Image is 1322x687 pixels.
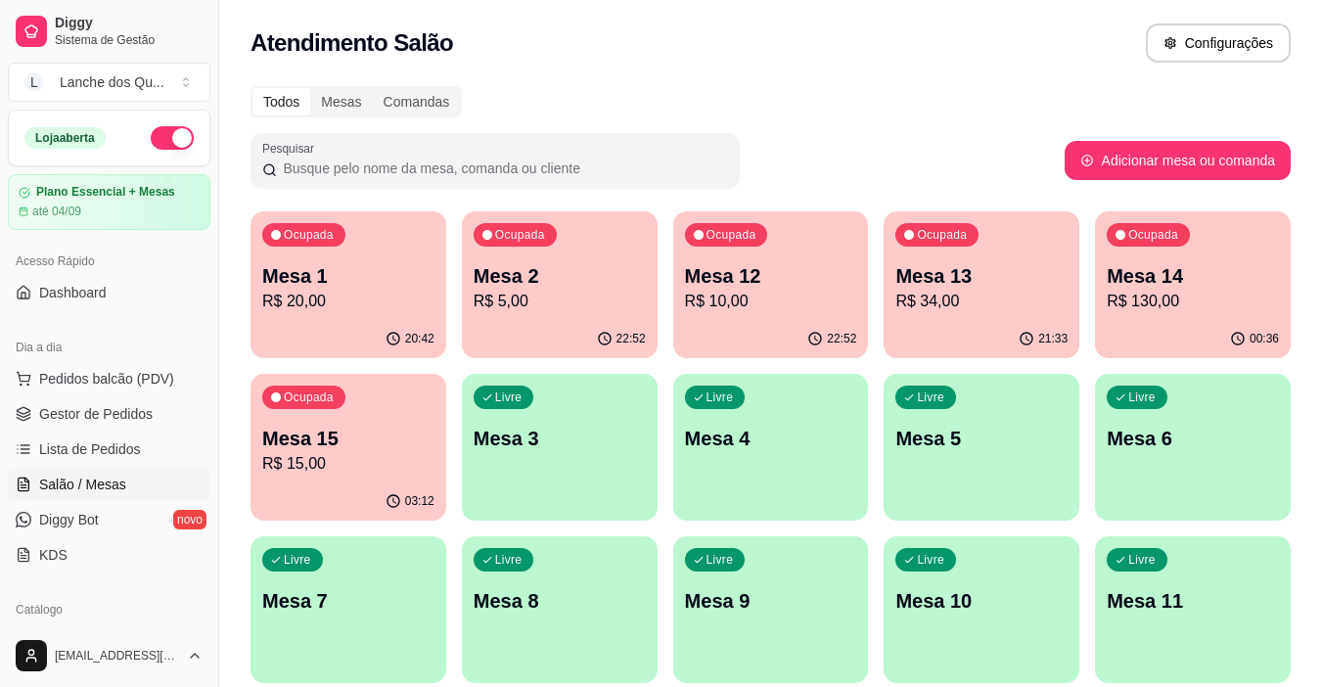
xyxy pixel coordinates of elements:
[39,545,68,565] span: KDS
[373,88,461,115] div: Comandas
[1128,552,1156,568] p: Livre
[36,185,175,200] article: Plano Essencial + Mesas
[8,398,210,430] a: Gestor de Pedidos
[284,552,311,568] p: Livre
[39,439,141,459] span: Lista de Pedidos
[895,425,1068,452] p: Mesa 5
[251,27,453,59] h2: Atendimento Salão
[39,283,107,302] span: Dashboard
[405,493,434,509] p: 03:12
[673,374,869,521] button: LivreMesa 4
[8,539,210,571] a: KDS
[262,290,434,313] p: R$ 20,00
[895,290,1068,313] p: R$ 34,00
[917,227,967,243] p: Ocupada
[8,277,210,308] a: Dashboard
[8,63,210,102] button: Select a team
[884,211,1079,358] button: OcupadaMesa 13R$ 34,0021:33
[1107,290,1279,313] p: R$ 130,00
[1128,227,1178,243] p: Ocupada
[495,552,523,568] p: Livre
[495,227,545,243] p: Ocupada
[277,159,728,178] input: Pesquisar
[8,332,210,363] div: Dia a dia
[884,374,1079,521] button: LivreMesa 5
[1107,587,1279,615] p: Mesa 11
[39,510,99,529] span: Diggy Bot
[1107,262,1279,290] p: Mesa 14
[284,227,334,243] p: Ocupada
[310,88,372,115] div: Mesas
[1095,536,1291,683] button: LivreMesa 11
[8,504,210,535] a: Diggy Botnovo
[262,452,434,476] p: R$ 15,00
[707,389,734,405] p: Livre
[1107,425,1279,452] p: Mesa 6
[24,72,44,92] span: L
[39,369,174,389] span: Pedidos balcão (PDV)
[1095,211,1291,358] button: OcupadaMesa 14R$ 130,0000:36
[8,594,210,625] div: Catálogo
[917,552,944,568] p: Livre
[895,587,1068,615] p: Mesa 10
[1146,23,1291,63] button: Configurações
[405,331,434,346] p: 20:42
[251,536,446,683] button: LivreMesa 7
[24,127,106,149] div: Loja aberta
[673,211,869,358] button: OcupadaMesa 12R$ 10,0022:52
[616,331,646,346] p: 22:52
[895,262,1068,290] p: Mesa 13
[8,363,210,394] button: Pedidos balcão (PDV)
[262,425,434,452] p: Mesa 15
[151,126,194,150] button: Alterar Status
[8,8,210,55] a: DiggySistema de Gestão
[1065,141,1291,180] button: Adicionar mesa ou comanda
[884,536,1079,683] button: LivreMesa 10
[262,587,434,615] p: Mesa 7
[251,374,446,521] button: OcupadaMesa 15R$ 15,0003:12
[8,174,210,230] a: Plano Essencial + Mesasaté 04/09
[495,389,523,405] p: Livre
[1038,331,1068,346] p: 21:33
[8,434,210,465] a: Lista de Pedidos
[707,227,756,243] p: Ocupada
[685,425,857,452] p: Mesa 4
[462,374,658,521] button: LivreMesa 3
[474,262,646,290] p: Mesa 2
[251,211,446,358] button: OcupadaMesa 1R$ 20,0020:42
[685,587,857,615] p: Mesa 9
[685,290,857,313] p: R$ 10,00
[55,32,203,48] span: Sistema de Gestão
[8,632,210,679] button: [EMAIL_ADDRESS][DOMAIN_NAME]
[1128,389,1156,405] p: Livre
[707,552,734,568] p: Livre
[55,15,203,32] span: Diggy
[673,536,869,683] button: LivreMesa 9
[39,404,153,424] span: Gestor de Pedidos
[262,140,321,157] label: Pesquisar
[8,246,210,277] div: Acesso Rápido
[474,290,646,313] p: R$ 5,00
[474,425,646,452] p: Mesa 3
[39,475,126,494] span: Salão / Mesas
[685,262,857,290] p: Mesa 12
[827,331,856,346] p: 22:52
[462,536,658,683] button: LivreMesa 8
[8,469,210,500] a: Salão / Mesas
[1250,331,1279,346] p: 00:36
[252,88,310,115] div: Todos
[262,262,434,290] p: Mesa 1
[462,211,658,358] button: OcupadaMesa 2R$ 5,0022:52
[917,389,944,405] p: Livre
[55,648,179,664] span: [EMAIL_ADDRESS][DOMAIN_NAME]
[1095,374,1291,521] button: LivreMesa 6
[474,587,646,615] p: Mesa 8
[32,204,81,219] article: até 04/09
[284,389,334,405] p: Ocupada
[60,72,164,92] div: Lanche dos Qu ...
